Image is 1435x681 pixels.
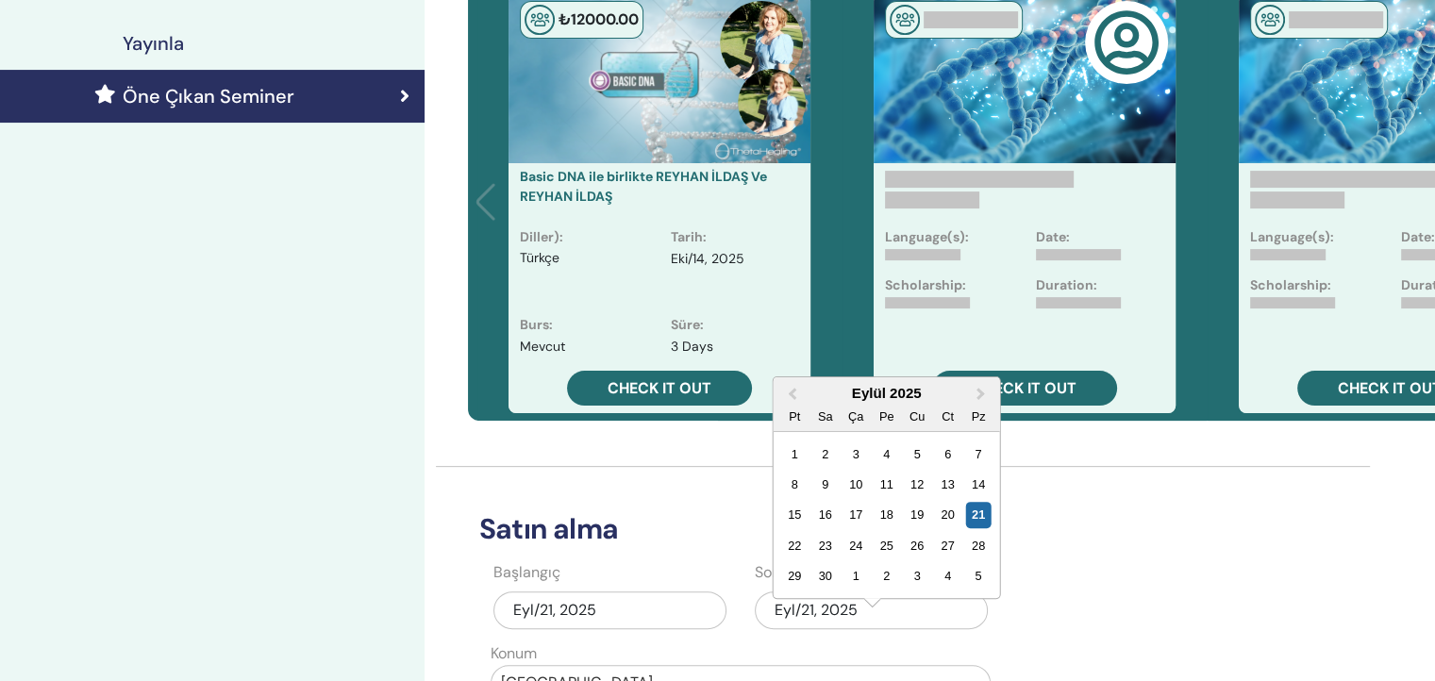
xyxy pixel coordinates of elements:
div: Choose 3 Eylül 2025 Çarşamba [843,441,869,467]
div: Choose 4 Ekim 2025 Cumartesi [935,563,960,589]
div: Choose 15 Eylül 2025 Pazartesi [782,502,808,527]
div: Pe [874,404,899,429]
div: Choose 20 Eylül 2025 Cumartesi [935,502,960,527]
span: ₺ 12000 .00 [559,9,639,29]
img: default.jpg [720,1,803,84]
div: Choose 25 Eylül 2025 Perşembe [874,533,899,558]
p: Date: [1036,227,1070,247]
p: Language(s): [1250,227,1334,247]
div: Choose 18 Eylül 2025 Perşembe [874,502,899,527]
div: Eyl/21, 2025 [493,591,726,629]
div: Month September, 2025 [779,439,993,591]
a: Check it out [932,371,1117,406]
div: Choose Date [773,376,1001,599]
span: Check it out [608,378,711,398]
div: Choose 5 Ekim 2025 Pazar [965,563,991,589]
div: Choose 11 Eylül 2025 Perşembe [874,472,899,497]
img: In-Person Seminar [890,5,920,35]
div: Choose 1 Eylül 2025 Pazartesi [782,441,808,467]
div: Cu [905,404,930,429]
div: Choose 7 Eylül 2025 Pazar [965,441,991,467]
div: Choose 22 Eylül 2025 Pazartesi [782,533,808,558]
div: Choose 13 Eylül 2025 Cumartesi [935,472,960,497]
h4: Öne Çıkan Seminer [123,85,294,108]
div: Choose 16 Eylül 2025 Salı [812,502,838,527]
div: Choose 14 Eylül 2025 Pazar [965,472,991,497]
p: Scholarship: [1250,275,1331,295]
p: Burs : [520,315,553,335]
p: 3 Days [671,337,713,357]
img: In-Person Seminar [1255,5,1285,35]
div: Eylül 2025 [774,385,1000,401]
div: Choose 26 Eylül 2025 Cuma [905,533,930,558]
div: Pz [965,404,991,429]
div: Choose 17 Eylül 2025 Çarşamba [843,502,869,527]
div: Choose 1 Ekim 2025 Çarşamba [843,563,869,589]
label: Başlangıç [493,561,560,584]
div: Choose 28 Eylül 2025 Pazar [965,533,991,558]
label: Konum [491,642,537,665]
div: Ça [843,404,869,429]
button: Previous Month [776,379,806,409]
div: Choose 4 Eylül 2025 Perşembe [874,441,899,467]
div: Choose 12 Eylül 2025 Cuma [905,472,930,497]
div: Choose 6 Eylül 2025 Cumartesi [935,441,960,467]
p: Date: [1401,227,1435,247]
p: Süre : [671,315,704,335]
button: Next Month [968,379,998,409]
p: Duration: [1036,275,1097,295]
img: default.jpg [738,69,806,137]
p: Mevcut [520,337,565,357]
div: Choose 2 Ekim 2025 Perşembe [874,563,899,589]
a: Check it out [567,371,752,406]
img: In-Person Seminar [525,5,555,35]
div: Choose 19 Eylül 2025 Cuma [905,502,930,527]
a: Basic DNA ile birlikte REYHAN İLDAŞ Ve REYHAN İLDAŞ [520,168,767,205]
p: Eki/14, 2025 [671,249,744,269]
h4: Yayınla [123,32,184,55]
p: Tarih : [671,227,707,247]
div: Choose 5 Eylül 2025 Cuma [905,441,930,467]
div: Choose 29 Eylül 2025 Pazartesi [782,563,808,589]
div: Choose 8 Eylül 2025 Pazartesi [782,472,808,497]
div: Choose 24 Eylül 2025 Çarşamba [843,533,869,558]
div: Ct [935,404,960,429]
img: user-circle-regular.svg [1093,9,1160,75]
div: Choose 23 Eylül 2025 Salı [812,533,838,558]
div: Pt [782,404,808,429]
label: Son [755,561,780,584]
div: Choose 9 Eylül 2025 Salı [812,472,838,497]
h3: Satın alma [468,512,1215,546]
div: Choose 27 Eylül 2025 Cumartesi [935,533,960,558]
div: Sa [812,404,838,429]
p: Türkçe [520,249,559,300]
div: Choose 30 Eylül 2025 Salı [812,563,838,589]
p: Language(s): [885,227,969,247]
div: Choose 21 Eylül 2025 Pazar [965,502,991,527]
div: Choose 2 Eylül 2025 Salı [812,441,838,467]
div: Eyl/21, 2025 [755,591,988,629]
p: Diller) : [520,227,563,247]
div: Choose 3 Ekim 2025 Cuma [905,563,930,589]
p: Scholarship: [885,275,966,295]
div: Choose 10 Eylül 2025 Çarşamba [843,472,869,497]
span: Check it out [973,378,1076,398]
